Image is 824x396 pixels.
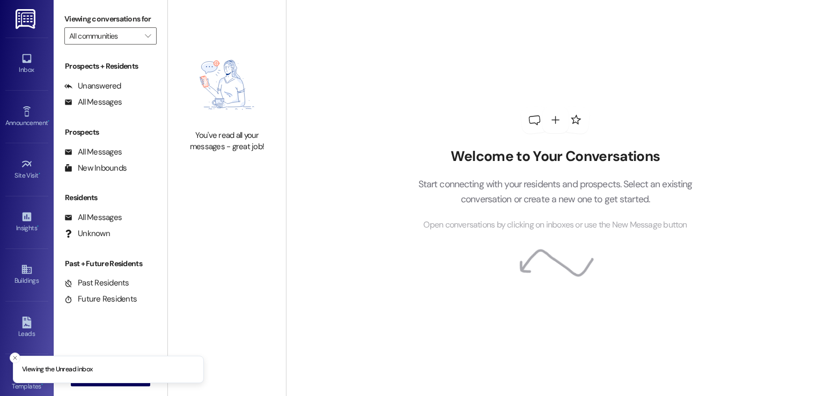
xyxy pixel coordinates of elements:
span: • [39,170,40,178]
p: Viewing the Unread inbox [22,365,92,375]
div: All Messages [64,97,122,108]
div: Prospects + Residents [54,61,167,72]
p: Start connecting with your residents and prospects. Select an existing conversation or create a n... [402,177,709,207]
a: Site Visit • [5,155,48,184]
div: Residents [54,192,167,203]
div: You've read all your messages - great job! [180,130,274,153]
input: All communities [69,27,139,45]
span: • [41,381,43,388]
div: Past + Future Residents [54,258,167,269]
h2: Welcome to Your Conversations [402,148,709,165]
img: empty-state [180,45,274,124]
img: ResiDesk Logo [16,9,38,29]
a: Buildings [5,260,48,289]
div: Future Residents [64,294,137,305]
a: Templates • [5,366,48,395]
span: • [37,223,39,230]
div: Unknown [64,228,110,239]
div: Prospects [54,127,167,138]
div: All Messages [64,212,122,223]
button: Close toast [10,353,20,363]
span: Open conversations by clicking on inboxes or use the New Message button [423,218,687,232]
div: New Inbounds [64,163,127,174]
label: Viewing conversations for [64,11,157,27]
div: All Messages [64,146,122,158]
div: Past Residents [64,277,129,289]
i:  [145,32,151,40]
a: Inbox [5,49,48,78]
a: Leads [5,313,48,342]
div: Unanswered [64,80,121,92]
span: • [48,118,49,125]
a: Insights • [5,208,48,237]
